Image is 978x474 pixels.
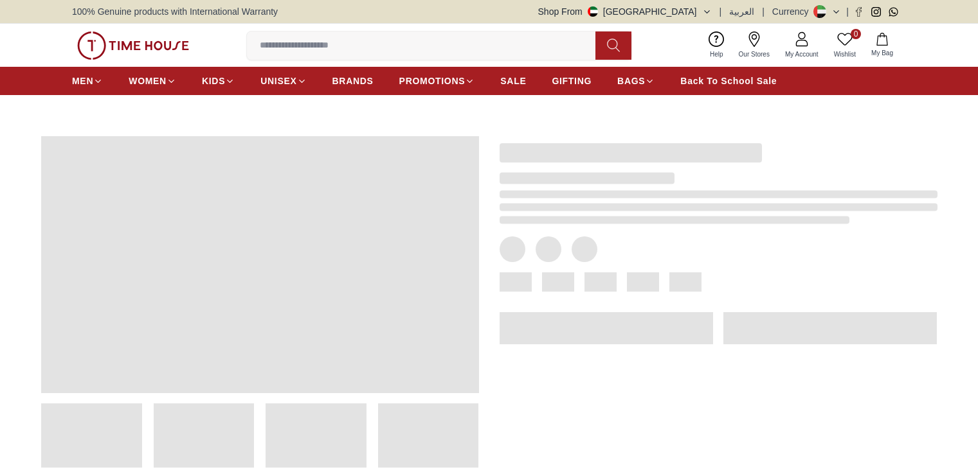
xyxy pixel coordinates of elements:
a: BRANDS [332,69,374,92]
span: Wishlist [829,49,861,59]
img: United Arab Emirates [588,6,598,17]
span: Back To School Sale [680,75,777,87]
span: UNISEX [260,75,296,87]
img: ... [77,31,189,60]
span: | [720,5,722,18]
span: My Account [780,49,824,59]
span: KIDS [202,75,225,87]
a: 0Wishlist [826,29,864,62]
a: BAGS [617,69,655,92]
a: Whatsapp [889,7,898,17]
button: العربية [729,5,754,18]
span: Our Stores [734,49,775,59]
span: | [846,5,849,18]
a: MEN [72,69,103,92]
span: BAGS [617,75,645,87]
button: Shop From[GEOGRAPHIC_DATA] [538,5,712,18]
a: Help [702,29,731,62]
a: GIFTING [552,69,592,92]
a: Instagram [871,7,881,17]
a: Facebook [854,7,864,17]
a: PROMOTIONS [399,69,475,92]
button: My Bag [864,30,901,60]
span: PROMOTIONS [399,75,466,87]
span: GIFTING [552,75,592,87]
a: SALE [500,69,526,92]
span: BRANDS [332,75,374,87]
span: 100% Genuine products with International Warranty [72,5,278,18]
span: 0 [851,29,861,39]
a: WOMEN [129,69,176,92]
a: KIDS [202,69,235,92]
span: | [762,5,765,18]
a: Back To School Sale [680,69,777,92]
span: WOMEN [129,75,167,87]
span: SALE [500,75,526,87]
span: My Bag [866,48,898,58]
a: UNISEX [260,69,306,92]
a: Our Stores [731,29,777,62]
span: MEN [72,75,93,87]
span: Help [705,49,729,59]
div: Currency [772,5,814,18]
